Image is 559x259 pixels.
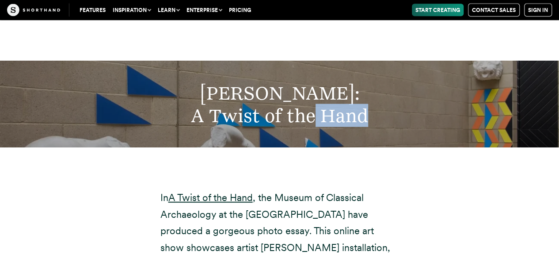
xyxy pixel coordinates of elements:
a: Contact Sales [468,4,520,17]
a: Features [76,4,109,16]
button: Inspiration [109,4,154,16]
button: Enterprise [183,4,225,16]
h2: [PERSON_NAME]: A Twist of the Hand [51,82,508,127]
a: A Twist of the Hand [168,192,253,203]
a: Sign in [524,4,552,17]
button: Learn [154,4,183,16]
a: Start Creating [412,4,464,16]
img: The Craft [7,4,60,16]
a: Pricing [225,4,255,16]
